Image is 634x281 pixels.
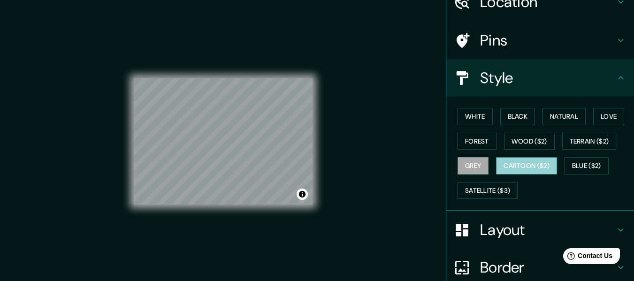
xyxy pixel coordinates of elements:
div: Style [446,59,634,97]
h4: Border [480,258,615,277]
button: White [458,108,493,125]
h4: Style [480,68,615,87]
button: Natural [542,108,586,125]
canvas: Map [134,78,313,205]
button: Cartoon ($2) [496,157,557,175]
button: Forest [458,133,497,150]
button: Grey [458,157,489,175]
button: Blue ($2) [565,157,609,175]
button: Wood ($2) [504,133,555,150]
button: Toggle attribution [297,189,308,200]
button: Love [593,108,624,125]
iframe: Help widget launcher [550,244,624,271]
h4: Pins [480,31,615,50]
button: Satellite ($3) [458,182,518,199]
button: Terrain ($2) [562,133,617,150]
h4: Layout [480,220,615,239]
div: Pins [446,22,634,59]
div: Layout [446,211,634,249]
button: Black [500,108,535,125]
